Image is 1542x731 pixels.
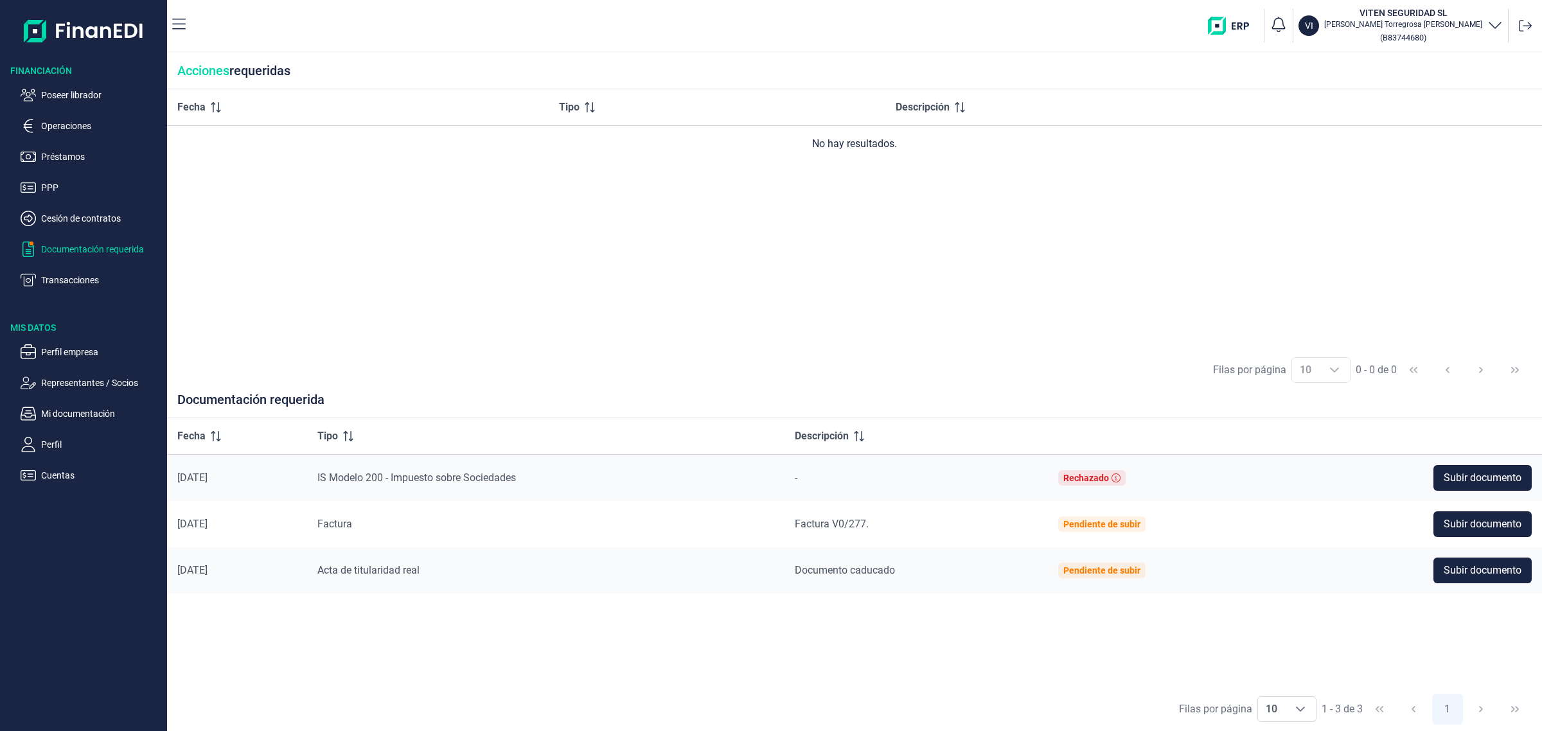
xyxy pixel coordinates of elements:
button: Subir documento [1433,558,1532,583]
div: [DATE] [177,564,297,577]
div: requeridas [167,53,1542,89]
img: erp [1208,17,1259,35]
button: VIVITEN SEGURIDAD SL[PERSON_NAME] Torregrosa [PERSON_NAME](B83744680) [1298,6,1503,45]
p: Cuentas [41,468,162,483]
button: Last Page [1500,694,1530,725]
small: Copiar cif [1380,33,1426,42]
span: - [795,471,797,484]
div: Rechazado [1063,473,1109,483]
p: Mi documentación [41,406,162,421]
span: Factura V0/277. [795,518,869,530]
button: Mi documentación [21,406,162,421]
span: Subir documento [1444,563,1521,578]
span: Descripción [795,428,849,444]
button: Perfil empresa [21,344,162,360]
span: IS Modelo 200 - Impuesto sobre Sociedades [317,471,516,484]
button: Next Page [1466,694,1496,725]
div: Filas por página [1213,362,1286,378]
span: Descripción [896,100,950,115]
img: Logo de aplicación [24,10,144,51]
span: 1 - 3 de 3 [1322,704,1363,714]
button: Cesión de contratos [21,211,162,226]
button: Poseer librador [21,87,162,103]
p: Representantes / Socios [41,375,162,391]
div: Pendiente de subir [1063,519,1140,529]
div: Documentación requerida [167,392,1542,418]
button: First Page [1398,355,1429,385]
span: Acciones [177,63,229,78]
span: Acta de titularidad real [317,564,420,576]
button: Operaciones [21,118,162,134]
button: Representantes / Socios [21,375,162,391]
span: 10 [1258,697,1285,721]
button: Page 1 [1432,694,1463,725]
button: Perfil [21,437,162,452]
div: Choose [1319,358,1350,382]
p: Documentación requerida [41,242,162,257]
button: Previous Page [1432,355,1463,385]
div: [DATE] [177,518,297,531]
span: Tipo [559,100,580,115]
span: Tipo [317,428,338,444]
p: [PERSON_NAME] Torregrosa [PERSON_NAME] [1324,19,1482,30]
button: Préstamos [21,149,162,164]
div: Pendiente de subir [1063,565,1140,576]
div: [DATE] [177,471,297,484]
p: Operaciones [41,118,162,134]
button: Previous Page [1398,694,1429,725]
div: Choose [1285,697,1316,721]
p: VI [1305,19,1313,32]
p: PPP [41,180,162,195]
button: Documentación requerida [21,242,162,257]
span: Documento caducado [795,564,895,576]
button: Transacciones [21,272,162,288]
span: Fecha [177,428,206,444]
p: Perfil [41,437,162,452]
span: Subir documento [1444,516,1521,532]
p: Préstamos [41,149,162,164]
div: No hay resultados. [177,136,1532,152]
h3: VITEN SEGURIDAD SL [1324,6,1482,19]
button: Cuentas [21,468,162,483]
p: Poseer librador [41,87,162,103]
p: Perfil empresa [41,344,162,360]
button: PPP [21,180,162,195]
button: Last Page [1500,355,1530,385]
button: Next Page [1466,355,1496,385]
span: 0 - 0 de 0 [1356,365,1397,375]
button: First Page [1364,694,1395,725]
div: Filas por página [1179,701,1252,717]
span: Subir documento [1444,470,1521,486]
span: Fecha [177,100,206,115]
button: Subir documento [1433,465,1532,491]
p: Cesión de contratos [41,211,162,226]
p: Transacciones [41,272,162,288]
button: Subir documento [1433,511,1532,537]
span: Factura [317,518,352,530]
